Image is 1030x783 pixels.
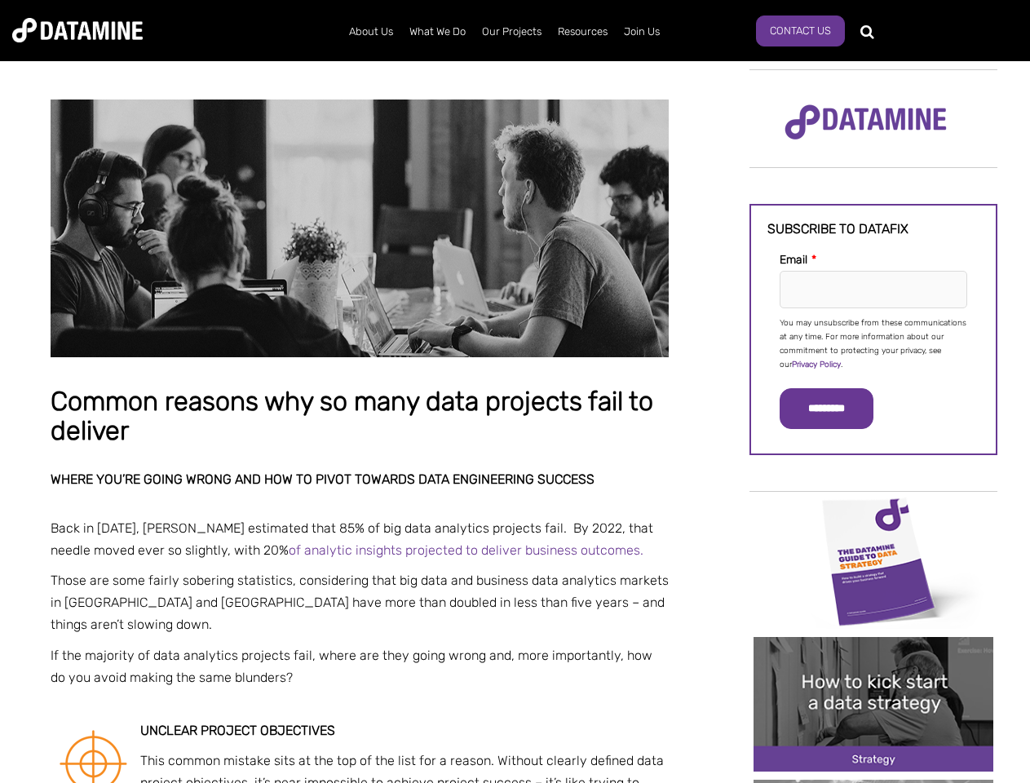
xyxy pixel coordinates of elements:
a: Join Us [616,11,668,53]
p: If the majority of data analytics projects fail, where are they going wrong and, more importantly... [51,644,669,688]
a: Resources [550,11,616,53]
img: Datamine [12,18,143,42]
h2: Where you’re going wrong and how to pivot towards data engineering success [51,472,669,487]
a: of analytic insights projected to deliver business outcomes. [289,542,643,558]
a: What We Do [401,11,474,53]
img: Datamine Logo No Strapline - Purple [774,94,957,151]
h3: Subscribe to datafix [767,222,979,237]
p: Those are some fairly sobering statistics, considering that big data and business data analytics ... [51,569,669,636]
p: Back in [DATE], [PERSON_NAME] estimated that 85% of big data analytics projects fail. By 2022, th... [51,517,669,561]
a: Contact Us [756,15,845,46]
a: Privacy Policy [792,360,841,369]
img: 20241212 How to kick start a data strategy-2 [754,637,993,772]
strong: Unclear project objectives [140,723,335,738]
a: Our Projects [474,11,550,53]
h1: Common reasons why so many data projects fail to deliver [51,387,669,445]
img: Data Strategy Cover thumbnail [754,493,993,628]
img: Common reasons why so many data projects fail to deliver [51,100,669,357]
p: You may unsubscribe from these communications at any time. For more information about our commitm... [780,316,967,372]
a: About Us [341,11,401,53]
span: Email [780,253,807,267]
